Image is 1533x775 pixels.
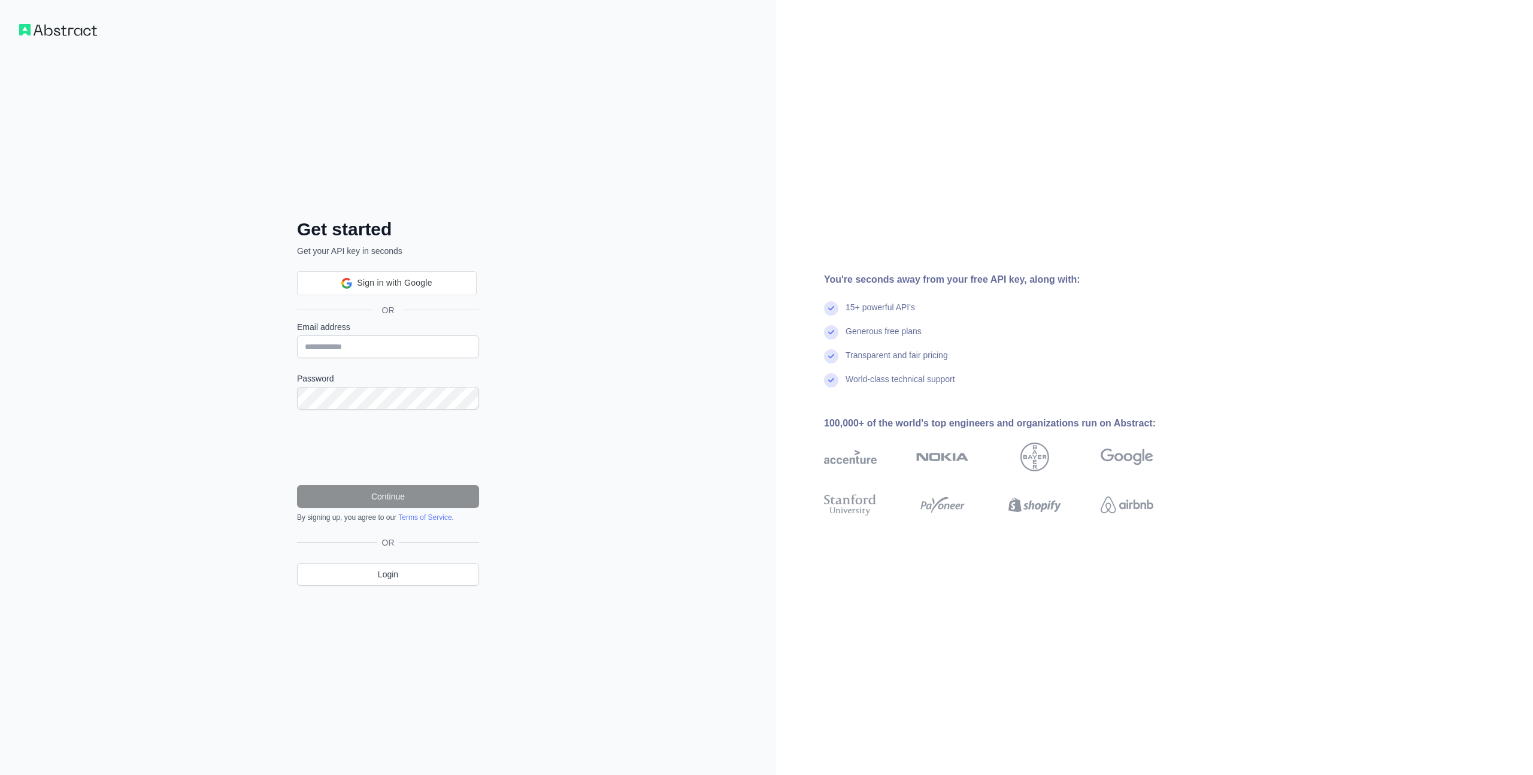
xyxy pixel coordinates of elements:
img: bayer [1020,443,1049,471]
img: shopify [1008,492,1061,518]
div: By signing up, you agree to our . [297,513,479,522]
img: airbnb [1101,492,1153,518]
span: OR [372,304,404,316]
div: You're seconds away from your free API key, along with: [824,273,1192,287]
img: google [1101,443,1153,471]
div: 15+ powerful API's [846,301,915,325]
div: Generous free plans [846,325,922,349]
img: accenture [824,443,877,471]
div: Sign in with Google [297,271,477,295]
iframe: reCAPTCHA [297,424,479,471]
img: check mark [824,301,838,316]
img: check mark [824,373,838,387]
label: Email address [297,321,479,333]
span: Sign in with Google [357,277,432,289]
img: check mark [824,349,838,364]
h2: Get started [297,219,479,240]
img: nokia [916,443,969,471]
a: Terms of Service [398,513,452,522]
div: World-class technical support [846,373,955,397]
div: Transparent and fair pricing [846,349,948,373]
div: 100,000+ of the world's top engineers and organizations run on Abstract: [824,416,1192,431]
img: check mark [824,325,838,340]
img: stanford university [824,492,877,518]
img: Workflow [19,24,97,36]
span: OR [377,537,399,549]
a: Login [297,563,479,586]
button: Continue [297,485,479,508]
p: Get your API key in seconds [297,245,479,257]
label: Password [297,373,479,385]
img: payoneer [916,492,969,518]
